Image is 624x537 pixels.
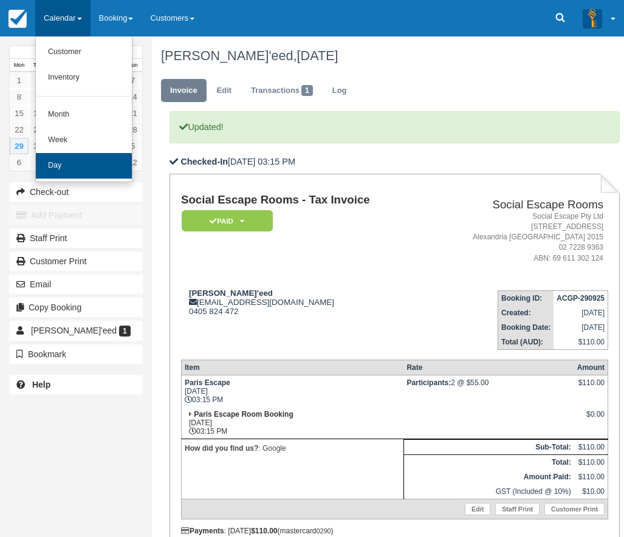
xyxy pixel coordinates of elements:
h2: Social Escape Rooms [431,199,603,211]
img: A3 [583,9,602,28]
a: 9 [29,89,47,105]
a: Edit [208,79,241,103]
th: Tue [29,59,47,72]
strong: [PERSON_NAME]'eed [189,289,273,298]
a: [PERSON_NAME]'eed 1 [9,321,143,340]
h1: [PERSON_NAME]'eed, [161,49,611,63]
th: Rate [403,360,574,375]
a: Month [36,102,132,128]
td: $10.00 [574,484,608,499]
em: Paid [182,210,273,231]
a: 29 [10,138,29,154]
p: [DATE] 03:15 PM [170,156,619,168]
a: Log [323,79,356,103]
a: 7 [29,154,47,171]
b: Checked-In [180,157,228,166]
a: Help [9,375,143,394]
a: Customer Print [544,503,605,515]
a: 2 [29,72,47,89]
strong: ACGP-290925 [557,294,605,303]
td: $110.00 [554,335,608,350]
td: [DATE] 03:15 PM [181,375,403,407]
th: Created: [498,306,554,320]
span: [PERSON_NAME]'eed [31,326,117,335]
a: Day [36,153,132,179]
span: [DATE] [297,48,338,63]
td: [DATE] [554,306,608,320]
strong: Paris Escape [185,378,230,387]
td: $110.00 [574,454,608,470]
a: Inventory [36,65,132,91]
a: Week [36,128,132,153]
a: Customer Print [9,251,143,271]
a: 5 [123,138,142,154]
th: Amount Paid: [403,470,574,484]
span: 1 [119,326,131,337]
a: 1 [10,72,29,89]
a: Staff Print [495,503,540,515]
a: 6 [10,154,29,171]
button: Copy Booking [9,298,143,317]
td: 2 @ $55.00 [403,375,574,407]
a: 14 [123,89,142,105]
a: Paid [181,210,269,232]
strong: Participants [406,378,451,387]
div: $110.00 [577,378,605,397]
th: Booking Date: [498,320,554,335]
button: Email [9,275,143,294]
address: Social Escape Pty Ltd [STREET_ADDRESS] Alexandria [GEOGRAPHIC_DATA] 2015 02 7228 9363 ABN: 69 611... [431,211,603,264]
strong: Paris Escape Room Booking [194,410,293,419]
span: 1 [301,85,313,96]
a: 12 [123,154,142,171]
a: 28 [123,121,142,138]
th: Total (AUD): [498,335,554,350]
button: Add Payment [9,205,143,225]
div: [EMAIL_ADDRESS][DOMAIN_NAME] 0405 824 472 [181,289,426,316]
a: 23 [29,121,47,138]
a: 30 [29,138,47,154]
a: 22 [10,121,29,138]
td: [DATE] 03:15 PM [181,407,403,439]
a: Invoice [161,79,207,103]
div: $0.00 [577,410,605,428]
th: Amount [574,360,608,375]
th: Sun [123,59,142,72]
ul: Calendar [35,36,132,182]
td: $110.00 [574,439,608,454]
img: checkfront-main-nav-mini-logo.png [9,10,27,28]
td: $110.00 [574,470,608,484]
button: Check-out [9,182,143,202]
p: Updated! [170,111,619,143]
th: Sub-Total: [403,439,574,454]
div: : [DATE] (mastercard ) [181,527,608,535]
a: Edit [465,503,490,515]
td: GST (Included @ 10%) [403,484,574,499]
a: Transactions1 [242,79,322,103]
a: 15 [10,105,29,121]
h1: Social Escape Rooms - Tax Invoice [181,194,426,207]
th: Item [181,360,403,375]
th: Booking ID: [498,290,554,306]
b: Help [32,380,50,389]
a: 7 [123,72,142,89]
strong: $110.00 [251,527,277,535]
a: Staff Print [9,228,143,248]
p: : Google [185,442,400,454]
a: 16 [29,105,47,121]
strong: Payments [181,527,224,535]
td: [DATE] [554,320,608,335]
a: 21 [123,105,142,121]
small: 0290 [317,527,331,535]
th: Mon [10,59,29,72]
button: Bookmark [9,344,143,364]
th: Total: [403,454,574,470]
a: 8 [10,89,29,105]
a: Customer [36,39,132,65]
strong: How did you find us? [185,444,258,453]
